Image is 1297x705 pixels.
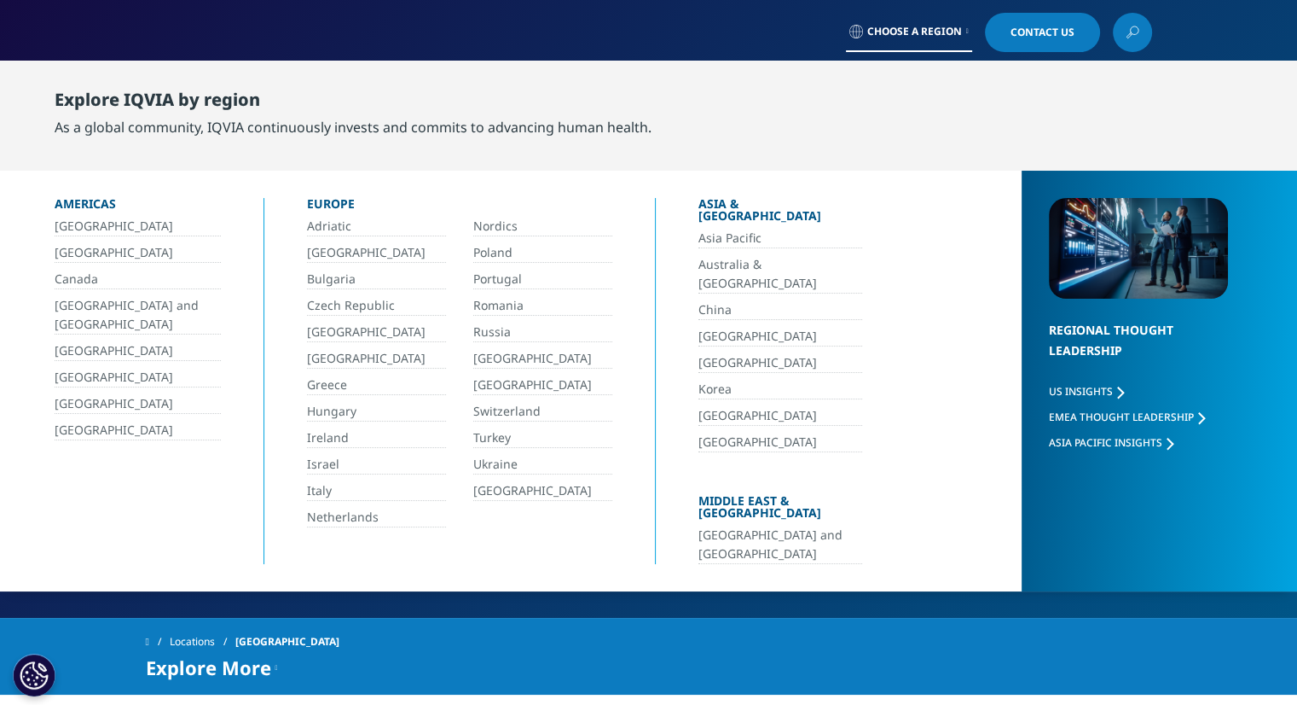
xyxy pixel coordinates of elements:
a: EMEA Thought Leadership [1049,410,1205,424]
a: Asia Pacific Insights [1049,435,1173,450]
a: Netherlands [307,508,446,527]
a: Israel [307,455,446,475]
span: Contact Us [1010,27,1074,38]
a: Adriatic [307,217,446,236]
a: US Insights [1049,384,1124,399]
a: [GEOGRAPHIC_DATA] [698,406,862,426]
a: Locations [170,626,235,657]
a: [GEOGRAPHIC_DATA] [698,327,862,347]
a: [GEOGRAPHIC_DATA] [55,368,221,387]
a: [GEOGRAPHIC_DATA] [473,481,612,501]
div: As a global community, IQVIA continuously invests and commits to advancing human health. [55,117,651,137]
a: Russia [473,323,612,342]
a: Nordics [473,217,612,236]
a: [GEOGRAPHIC_DATA] and [GEOGRAPHIC_DATA] [55,296,221,335]
div: Explore IQVIA by region [55,90,651,117]
a: Portugal [473,270,612,289]
span: US Insights [1049,384,1113,399]
a: Ukraine [473,455,612,475]
a: Greece [307,376,446,395]
a: Czech Republic [307,296,446,316]
a: Switzerland [473,402,612,422]
button: Cookies Settings [13,654,55,696]
a: Australia & [GEOGRAPHIC_DATA] [698,255,862,294]
a: Bulgaria [307,270,446,289]
a: Contact Us [985,13,1100,52]
span: Asia Pacific Insights [1049,435,1162,450]
a: [GEOGRAPHIC_DATA] [473,349,612,369]
a: Turkey [473,428,612,448]
div: Regional Thought Leadership [1049,320,1228,382]
a: [GEOGRAPHIC_DATA] [473,376,612,395]
div: Middle East & [GEOGRAPHIC_DATA] [698,495,862,526]
span: Choose a Region [867,25,962,38]
span: Explore More [146,657,271,678]
div: Europe [307,198,612,217]
span: [GEOGRAPHIC_DATA] [235,626,339,657]
nav: Primary [289,60,1152,140]
a: Romania [473,296,612,316]
a: China [698,300,862,320]
a: [GEOGRAPHIC_DATA] [698,353,862,373]
a: [GEOGRAPHIC_DATA] [55,394,221,414]
a: [GEOGRAPHIC_DATA] and [GEOGRAPHIC_DATA] [698,526,862,564]
a: [GEOGRAPHIC_DATA] [307,323,446,342]
a: [GEOGRAPHIC_DATA] [55,217,221,236]
a: [GEOGRAPHIC_DATA] [55,341,221,361]
div: Asia & [GEOGRAPHIC_DATA] [698,198,862,229]
a: Italy [307,481,446,501]
a: [GEOGRAPHIC_DATA] [307,243,446,263]
img: 2093_analyzing-data-using-big-screen-display-and-laptop.png [1049,198,1228,299]
a: Poland [473,243,612,263]
a: Ireland [307,428,446,448]
a: Korea [698,380,862,399]
div: Americas [55,198,221,217]
span: EMEA Thought Leadership [1049,410,1194,424]
a: Hungary [307,402,446,422]
a: [GEOGRAPHIC_DATA] [698,433,862,452]
a: Asia Pacific [698,229,862,248]
a: [GEOGRAPHIC_DATA] [55,421,221,440]
a: [GEOGRAPHIC_DATA] [55,243,221,263]
a: Canada [55,270,221,289]
a: [GEOGRAPHIC_DATA] [307,349,446,369]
